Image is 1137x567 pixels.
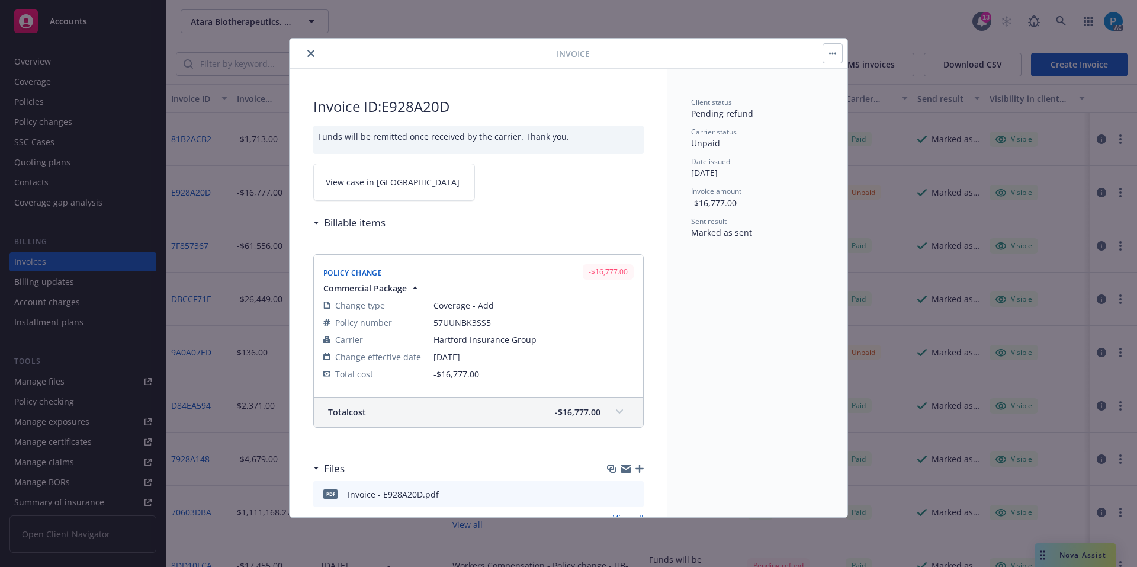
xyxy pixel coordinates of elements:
[335,351,421,363] span: Change effective date
[324,215,386,230] h3: Billable items
[326,176,460,188] span: View case in [GEOGRAPHIC_DATA]
[613,512,644,524] a: View all
[313,461,345,476] div: Files
[583,264,634,279] div: -$16,777.00
[433,351,634,363] span: [DATE]
[324,461,345,476] h3: Files
[313,126,644,154] div: Funds will be remitted once received by the carrier. Thank you.
[335,316,392,329] span: Policy number
[335,299,385,312] span: Change type
[609,488,619,501] button: download file
[323,282,421,294] button: Commercial Package
[323,268,382,278] span: Policy Change
[433,334,634,346] span: Hartford Insurance Group
[557,47,590,60] span: Invoice
[433,316,634,329] span: 57UUNBK3SS5
[323,282,407,294] span: Commercial Package
[433,369,479,380] span: -$16,777.00
[691,127,737,137] span: Carrier status
[313,215,386,230] div: Billable items
[691,167,718,178] span: [DATE]
[433,299,634,312] span: Coverage - Add
[691,216,727,226] span: Sent result
[348,488,439,501] div: Invoice - E928A20D.pdf
[691,156,730,166] span: Date issued
[314,398,643,427] div: Totalcost-$16,777.00
[335,334,363,346] span: Carrier
[691,137,720,149] span: Unpaid
[328,406,366,418] span: Total cost
[555,406,600,418] span: -$16,777.00
[691,186,741,196] span: Invoice amount
[691,197,737,209] span: -$16,777.00
[313,97,644,116] h2: Invoice ID: E928A20D
[313,164,475,201] a: View case in [GEOGRAPHIC_DATA]
[323,489,338,498] span: pdf
[335,368,373,380] span: Total cost
[691,97,732,107] span: Client status
[628,488,639,501] button: preview file
[304,46,318,60] button: close
[691,108,753,119] span: Pending refund
[691,227,752,238] span: Marked as sent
